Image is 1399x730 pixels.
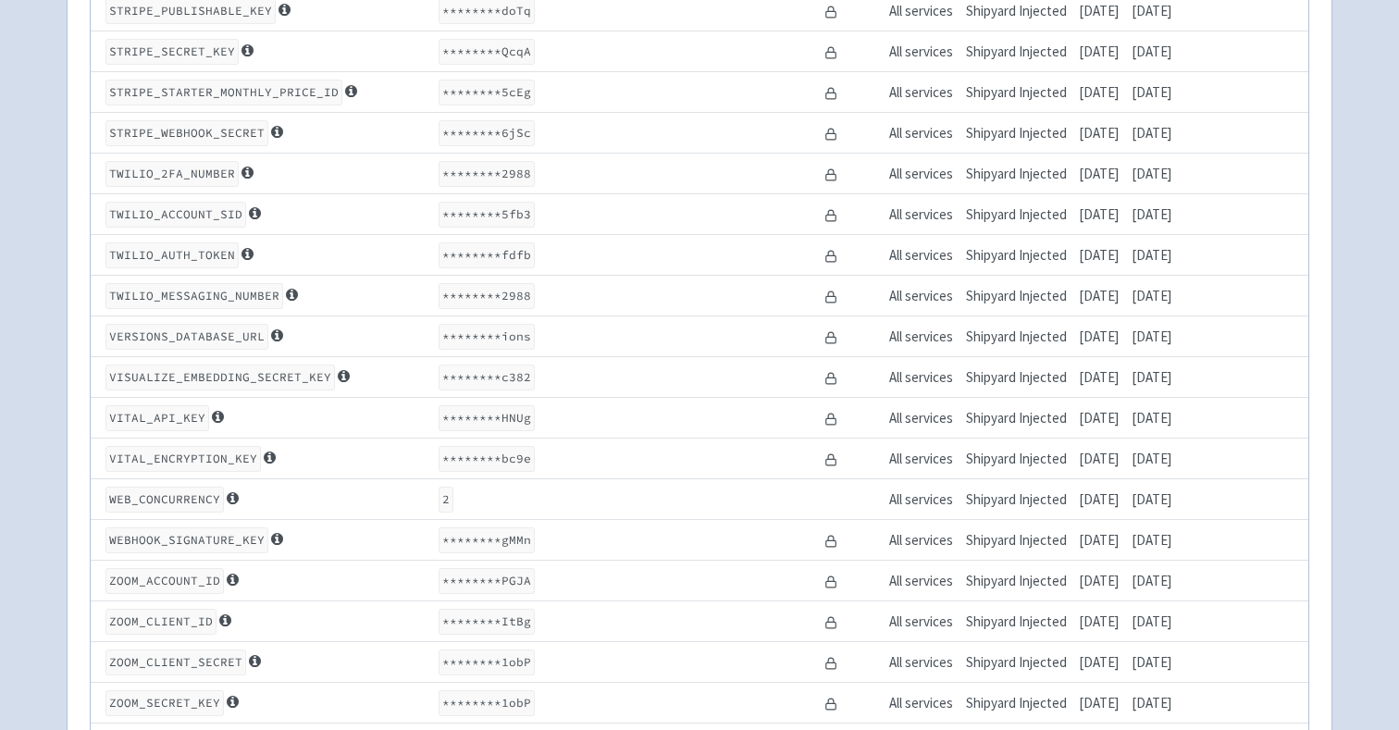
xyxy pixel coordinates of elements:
time: [DATE] [1079,653,1119,671]
time: [DATE] [1132,165,1171,182]
time: [DATE] [1079,531,1119,549]
time: [DATE] [1079,83,1119,101]
td: Shipyard Injected [959,520,1073,561]
code: ZOOM_ACCOUNT_ID [105,568,224,593]
code: STRIPE_SECRET_KEY [105,39,239,64]
td: Shipyard Injected [959,398,1073,439]
td: All services [884,316,960,357]
time: [DATE] [1079,328,1119,345]
td: All services [884,113,960,154]
time: [DATE] [1079,165,1119,182]
time: [DATE] [1079,572,1119,589]
time: [DATE] [1132,653,1171,671]
code: WEBHOOK_SIGNATURE_KEY [105,527,268,552]
time: [DATE] [1079,612,1119,630]
code: ZOOM_SECRET_KEY [105,690,224,715]
code: VERSIONS_DATABASE_URL [105,324,268,349]
time: [DATE] [1132,2,1171,19]
td: All services [884,561,960,601]
time: [DATE] [1132,328,1171,345]
code: WEB_CONCURRENCY [105,487,224,512]
time: [DATE] [1132,450,1171,467]
time: [DATE] [1079,694,1119,711]
time: [DATE] [1132,531,1171,549]
td: Shipyard Injected [959,479,1073,520]
td: Shipyard Injected [959,601,1073,642]
time: [DATE] [1132,246,1171,264]
td: All services [884,439,960,479]
td: Shipyard Injected [959,235,1073,276]
time: [DATE] [1132,43,1171,60]
time: [DATE] [1079,124,1119,142]
td: Shipyard Injected [959,72,1073,113]
td: All services [884,72,960,113]
time: [DATE] [1079,43,1119,60]
td: All services [884,194,960,235]
td: Shipyard Injected [959,194,1073,235]
td: All services [884,479,960,520]
td: Shipyard Injected [959,683,1073,724]
td: All services [884,642,960,683]
td: Shipyard Injected [959,113,1073,154]
code: STRIPE_WEBHOOK_SECRET [105,120,268,145]
td: Shipyard Injected [959,439,1073,479]
time: [DATE] [1079,409,1119,427]
td: All services [884,398,960,439]
code: ZOOM_CLIENT_SECRET [105,650,246,674]
code: VITAL_API_KEY [105,405,209,430]
time: [DATE] [1132,83,1171,101]
td: All services [884,683,960,724]
td: All services [884,276,960,316]
time: [DATE] [1132,490,1171,508]
td: All services [884,520,960,561]
td: Shipyard Injected [959,357,1073,398]
code: STRIPE_STARTER_MONTHLY_PRICE_ID [105,80,342,105]
code: TWILIO_AUTH_TOKEN [105,242,239,267]
time: [DATE] [1079,205,1119,223]
td: Shipyard Injected [959,276,1073,316]
time: [DATE] [1132,287,1171,304]
time: [DATE] [1079,490,1119,508]
code: TWILIO_2FA_NUMBER [105,161,239,186]
td: Shipyard Injected [959,31,1073,72]
td: All services [884,235,960,276]
code: ZOOM_CLIENT_ID [105,609,217,634]
code: VISUALIZE_EMBEDDING_SECRET_KEY [105,365,335,390]
code: VITAL_ENCRYPTION_KEY [105,446,261,471]
time: [DATE] [1079,287,1119,304]
td: All services [884,154,960,194]
time: [DATE] [1079,450,1119,467]
td: Shipyard Injected [959,154,1073,194]
time: [DATE] [1132,368,1171,386]
td: Shipyard Injected [959,561,1073,601]
time: [DATE] [1132,124,1171,142]
time: [DATE] [1079,246,1119,264]
code: TWILIO_ACCOUNT_SID [105,202,246,227]
time: [DATE] [1132,612,1171,630]
time: [DATE] [1132,694,1171,711]
td: All services [884,31,960,72]
td: All services [884,601,960,642]
td: All services [884,357,960,398]
code: 2 [439,487,453,512]
time: [DATE] [1132,409,1171,427]
time: [DATE] [1079,2,1119,19]
code: TWILIO_MESSAGING_NUMBER [105,283,283,308]
td: Shipyard Injected [959,642,1073,683]
time: [DATE] [1132,205,1171,223]
td: Shipyard Injected [959,316,1073,357]
time: [DATE] [1079,368,1119,386]
time: [DATE] [1132,572,1171,589]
